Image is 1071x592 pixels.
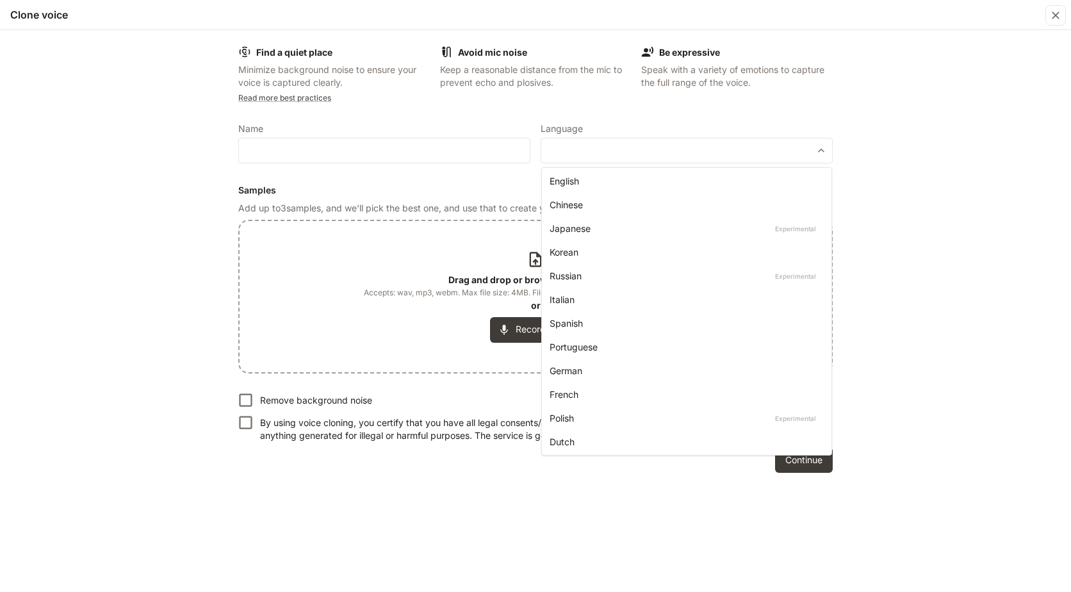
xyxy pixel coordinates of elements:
[550,222,819,235] div: Japanese
[550,435,819,448] div: Dutch
[550,388,819,401] div: French
[550,245,819,259] div: Korean
[773,270,819,282] p: Experimental
[550,174,819,188] div: English
[773,223,819,234] p: Experimental
[550,411,819,425] div: Polish
[550,364,819,377] div: German
[550,269,819,283] div: Russian
[550,317,819,330] div: Spanish
[773,413,819,424] p: Experimental
[550,340,819,354] div: Portuguese
[550,198,819,211] div: Chinese
[550,293,819,306] div: Italian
